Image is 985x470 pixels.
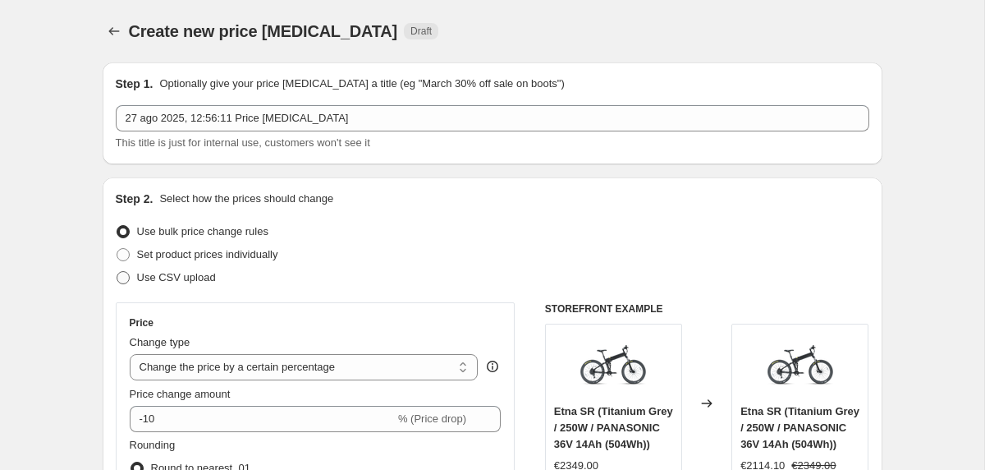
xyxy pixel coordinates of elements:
span: This title is just for internal use, customers won't see it [116,136,370,149]
p: Select how the prices should change [159,191,333,207]
span: Draft [410,25,432,38]
span: Rounding [130,439,176,451]
span: Price change amount [130,388,231,400]
input: -15 [130,406,395,432]
input: 30% off holiday sale [116,105,869,131]
img: 2025-etna-negra-1_80x.webp [767,333,833,399]
h6: STOREFRONT EXAMPLE [545,302,869,316]
span: Create new price [MEDICAL_DATA] [129,22,398,40]
button: Price change jobs [103,20,126,43]
div: help [484,358,501,375]
span: Use bulk price change rules [137,225,268,237]
span: Set product prices individually [137,248,278,260]
span: Etna SR (Titanium Grey / 250W / PANASONIC 36V 14Ah (504Wh)) [740,405,859,450]
span: Use CSV upload [137,271,216,283]
img: 2025-etna-negra-1_80x.webp [580,333,646,399]
span: % (Price drop) [398,412,466,425]
span: Etna SR (Titanium Grey / 250W / PANASONIC 36V 14Ah (504Wh)) [554,405,673,450]
h2: Step 1. [116,76,153,92]
h2: Step 2. [116,191,153,207]
h3: Price [130,316,153,329]
span: Change type [130,336,190,348]
p: Optionally give your price [MEDICAL_DATA] a title (eg "March 30% off sale on boots") [159,76,564,92]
